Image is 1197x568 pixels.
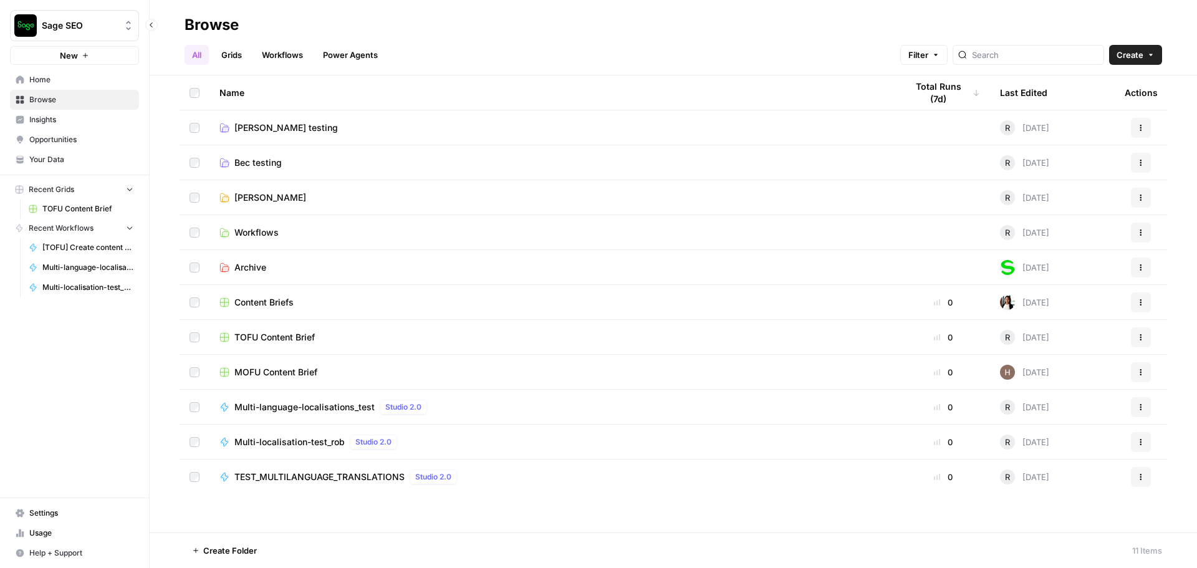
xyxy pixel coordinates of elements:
span: [PERSON_NAME] [234,191,306,204]
button: Recent Grids [10,180,139,199]
span: Studio 2.0 [415,471,451,483]
a: Multi-localisation-test_rob [23,277,139,297]
div: [DATE] [1000,469,1049,484]
span: Browse [29,94,133,105]
span: TEST_MULTILANGUAGE_TRANSLATIONS [234,471,405,483]
a: Workflows [254,45,310,65]
a: MOFU Content Brief [219,366,887,378]
a: Opportunities [10,130,139,150]
span: Bec testing [234,156,282,169]
span: R [1005,122,1010,134]
button: Workspace: Sage SEO [10,10,139,41]
a: Content Briefs [219,296,887,309]
div: Browse [185,15,239,35]
div: [DATE] [1000,435,1049,450]
a: Insights [10,110,139,130]
span: R [1005,191,1010,204]
a: Bec testing [219,156,887,169]
span: Your Data [29,154,133,165]
div: [DATE] [1000,400,1049,415]
span: Content Briefs [234,296,294,309]
a: Multi-language-localisations_test [23,258,139,277]
a: Your Data [10,150,139,170]
a: Browse [10,90,139,110]
a: TOFU Content Brief [23,199,139,219]
a: Multi-language-localisations_testStudio 2.0 [219,400,887,415]
span: R [1005,436,1010,448]
a: All [185,45,209,65]
div: 11 Items [1132,544,1162,557]
span: Multi-localisation-test_rob [42,282,133,293]
a: [PERSON_NAME] testing [219,122,887,134]
span: Usage [29,527,133,539]
div: [DATE] [1000,190,1049,205]
a: Workflows [219,226,887,239]
span: Recent Workflows [29,223,94,234]
div: [DATE] [1000,295,1049,310]
div: Total Runs (7d) [906,75,980,110]
a: TOFU Content Brief [219,331,887,344]
button: Recent Workflows [10,219,139,238]
a: Home [10,70,139,90]
div: 0 [906,471,980,483]
div: 0 [906,401,980,413]
span: Insights [29,114,133,125]
button: Create Folder [185,541,264,561]
a: Usage [10,523,139,543]
span: Help + Support [29,547,133,559]
a: TEST_MULTILANGUAGE_TRANSLATIONSStudio 2.0 [219,469,887,484]
button: Create [1109,45,1162,65]
a: Power Agents [315,45,385,65]
span: Studio 2.0 [355,436,392,448]
span: Multi-language-localisations_test [234,401,375,413]
input: Search [972,49,1098,61]
span: TOFU Content Brief [234,331,315,344]
img: xqjo96fmx1yk2e67jao8cdkou4un [1000,295,1015,310]
span: R [1005,471,1010,483]
span: Home [29,74,133,85]
span: Create Folder [203,544,257,557]
span: R [1005,331,1010,344]
a: [PERSON_NAME] [219,191,887,204]
span: Archive [234,261,266,274]
div: [DATE] [1000,225,1049,240]
span: R [1005,156,1010,169]
span: Multi-language-localisations_test [42,262,133,273]
button: New [10,46,139,65]
div: 0 [906,296,980,309]
div: 0 [906,331,980,344]
a: Settings [10,503,139,523]
div: [DATE] [1000,155,1049,170]
span: TOFU Content Brief [42,203,133,214]
a: Multi-localisation-test_robStudio 2.0 [219,435,887,450]
div: [DATE] [1000,120,1049,135]
button: Filter [900,45,948,65]
img: Sage SEO Logo [14,14,37,37]
button: Help + Support [10,543,139,563]
span: New [60,49,78,62]
div: 0 [906,436,980,448]
span: Settings [29,508,133,519]
span: Workflows [234,226,279,239]
span: [PERSON_NAME] testing [234,122,338,134]
div: Last Edited [1000,75,1047,110]
a: Archive [219,261,887,274]
span: Create [1117,49,1143,61]
span: Studio 2.0 [385,402,421,413]
span: R [1005,401,1010,413]
a: [TOFU] Create content brief with internal links_Rob M Testing [23,238,139,258]
span: Filter [908,49,928,61]
div: [DATE] [1000,365,1049,380]
span: Opportunities [29,134,133,145]
img: 5m2q3ewym4xjht4phlpjz25nibxf [1000,365,1015,380]
span: MOFU Content Brief [234,366,317,378]
span: Recent Grids [29,184,74,195]
span: R [1005,226,1010,239]
div: Name [219,75,887,110]
span: [TOFU] Create content brief with internal links_Rob M Testing [42,242,133,253]
span: Sage SEO [42,19,117,32]
span: Multi-localisation-test_rob [234,436,345,448]
div: [DATE] [1000,330,1049,345]
a: Grids [214,45,249,65]
img: 2tjdtbkr969jgkftgy30i99suxv9 [1000,260,1015,275]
